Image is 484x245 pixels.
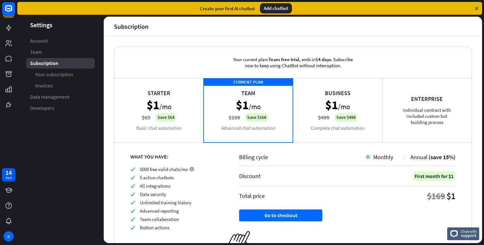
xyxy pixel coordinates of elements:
[5,3,24,22] button: Open LiveChat chat widget
[17,20,104,29] header: Settings
[130,217,135,222] i: check
[239,153,366,161] div: Billing cycle
[239,172,261,180] div: Discount
[2,168,15,182] a: 14 days
[239,192,265,200] div: Total price
[130,175,135,180] i: check
[373,153,393,161] span: Monthly
[316,56,331,62] span: 14 days
[140,183,170,189] span: All integrations
[26,47,95,57] a: Team
[130,192,135,197] i: check
[26,80,95,91] a: Invoices
[224,47,362,78] div: Your current plan: , ends in . Subscribe now to keep using ChatBot without interruption.
[35,82,53,89] span: Invoices
[30,37,48,44] span: Account
[30,60,58,67] span: Subscription
[26,92,95,102] a: Data management
[413,171,456,181] div: First month for $1
[427,190,445,202] div: $169
[5,176,12,180] div: days
[140,175,174,181] span: 5 active chatbots
[269,56,299,62] span: Team free trial
[130,184,135,188] i: check
[260,3,292,13] div: Add chatbot
[461,233,477,238] span: support
[140,200,191,206] span: Unlimited training history
[130,153,223,160] div: WHAT YOU HAVE:
[4,231,14,241] div: D
[410,153,428,161] span: Annual
[26,69,95,80] a: Your subscription
[140,216,179,222] span: Team collaboration
[35,71,73,78] span: Your subscription
[140,208,179,214] span: Advanced reporting
[239,209,322,221] button: Go to checkout
[130,167,135,172] i: check
[30,105,54,111] span: Developers
[461,228,477,234] span: Chat with
[30,94,69,100] span: Data management
[26,36,95,46] a: Account
[429,153,456,161] span: (save 15%)
[140,191,166,197] span: Data security
[140,166,188,172] span: 5000 free valid chats/mo
[114,23,149,30] div: Subscription
[130,200,135,205] i: check
[30,49,42,55] span: Team
[5,170,12,176] div: 14
[140,225,169,231] span: Button actions
[130,225,135,230] i: check
[200,5,255,12] div: Create your first AI chatbot
[26,103,95,113] a: Developers
[130,208,135,213] i: check
[447,190,456,202] div: $1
